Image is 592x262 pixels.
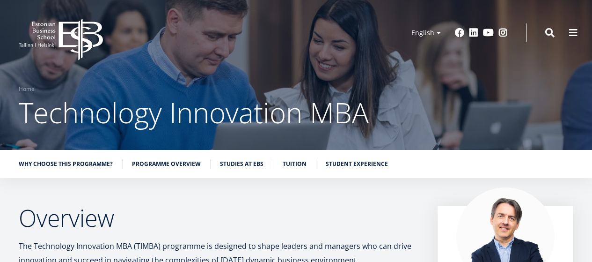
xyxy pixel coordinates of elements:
[483,28,494,37] a: Youtube
[19,159,113,169] a: Why choose this programme?
[498,28,508,37] a: Instagram
[19,206,419,230] h2: Overview
[19,93,369,132] span: Technology Innovation MBA
[326,159,388,169] a: Student experience
[132,159,201,169] a: Programme overview
[283,159,307,169] a: Tuition
[220,159,263,169] a: Studies at EBS
[455,28,464,37] a: Facebook
[469,28,478,37] a: Linkedin
[19,84,35,94] a: Home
